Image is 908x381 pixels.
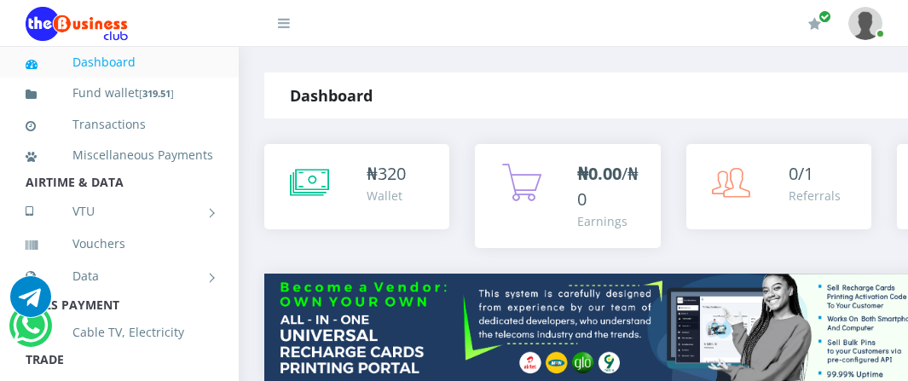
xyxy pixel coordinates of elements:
[26,136,213,175] a: Miscellaneous Payments
[10,289,51,317] a: Chat for support
[26,105,213,144] a: Transactions
[808,17,821,31] i: Renew/Upgrade Subscription
[789,187,841,205] div: Referrals
[367,187,406,205] div: Wallet
[142,87,171,100] b: 319.51
[26,7,128,41] img: Logo
[475,144,660,248] a: ₦0.00/₦0 Earnings
[13,318,48,346] a: Chat for support
[139,87,174,100] small: [ ]
[264,144,449,229] a: ₦320 Wallet
[577,162,622,185] b: ₦0.00
[26,224,213,263] a: Vouchers
[378,162,406,185] span: 320
[26,73,213,113] a: Fund wallet[319.51]
[818,10,831,23] span: Renew/Upgrade Subscription
[26,190,213,233] a: VTU
[577,162,639,211] span: /₦0
[26,313,213,352] a: Cable TV, Electricity
[26,43,213,82] a: Dashboard
[789,162,813,185] span: 0/1
[367,161,406,187] div: ₦
[290,85,373,106] strong: Dashboard
[848,7,882,40] img: User
[577,212,643,230] div: Earnings
[26,255,213,297] a: Data
[686,144,871,229] a: 0/1 Referrals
